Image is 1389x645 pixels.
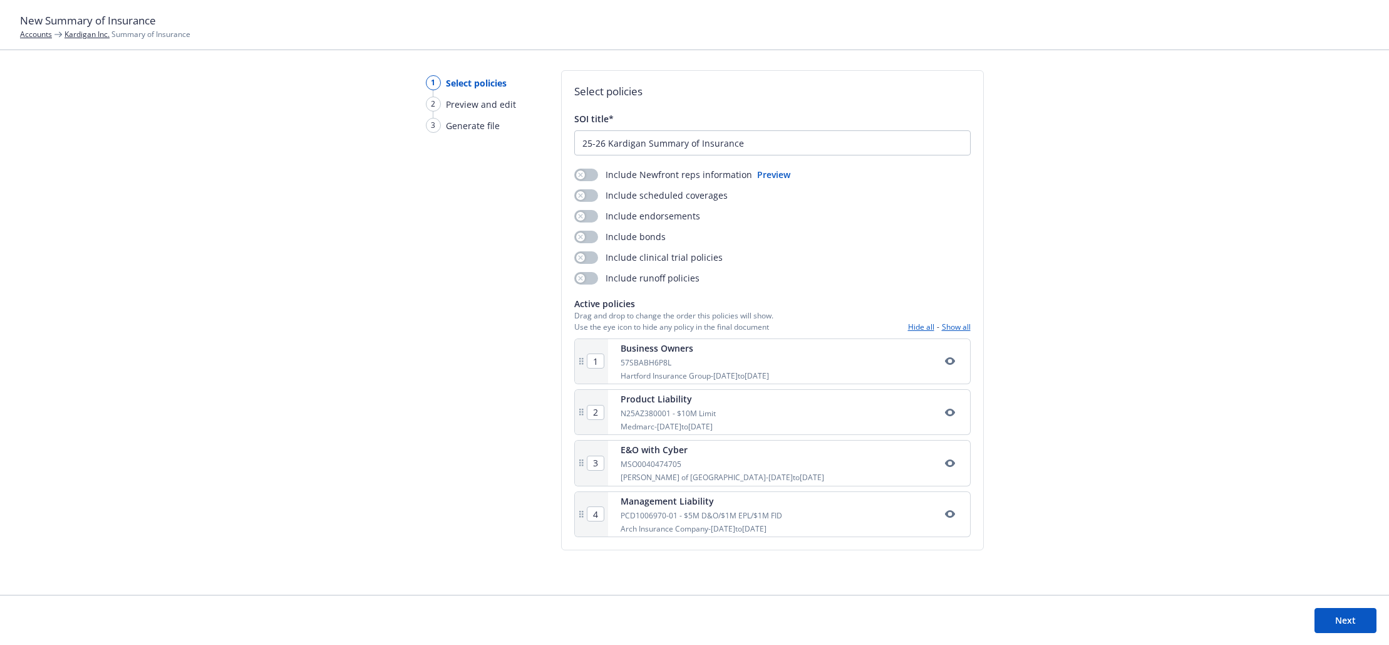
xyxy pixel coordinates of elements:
[574,251,723,264] div: Include clinical trial policies
[621,523,782,534] div: Arch Insurance Company - [DATE] to [DATE]
[20,29,52,39] a: Accounts
[621,510,782,521] div: PCD1006970-01 - $5M D&O/$1M EPL/$1M FID
[426,97,441,112] div: 2
[65,29,190,39] span: Summary of Insurance
[621,421,716,432] div: Medmarc - [DATE] to [DATE]
[621,370,769,381] div: Hartford Insurance Group - [DATE] to [DATE]
[446,76,507,90] span: Select policies
[575,131,970,155] input: Enter a title
[757,168,790,181] button: Preview
[574,338,971,384] div: Business Owners57SBABH6P8LHartford Insurance Group-[DATE]to[DATE]
[1314,608,1376,633] button: Next
[426,118,441,133] div: 3
[446,98,516,111] span: Preview and edit
[574,209,700,223] div: Include endorsements
[621,459,824,469] div: MSO0040474705
[20,13,1369,29] h1: New Summary of Insurance
[574,168,752,181] div: Include Newfront reps information
[621,357,769,368] div: 57SBABH6P8L
[621,408,716,419] div: N25AZ380001 - $10M Limit
[574,230,666,243] div: Include bonds
[621,443,824,456] div: E&O with Cyber
[574,113,614,125] span: SOI title*
[446,119,500,132] span: Generate file
[621,342,769,355] div: Business Owners
[621,472,824,483] div: [PERSON_NAME] of [GEOGRAPHIC_DATA] - [DATE] to [DATE]
[574,491,971,537] div: Management LiabilityPCD1006970-01 - $5M D&O/$1M EPL/$1M FIDArch Insurance Company-[DATE]to[DATE]
[426,75,441,90] div: 1
[908,322,934,332] button: Hide all
[574,189,728,202] div: Include scheduled coverages
[908,322,971,332] div: -
[65,29,110,39] a: Kardigan Inc.
[942,322,971,332] button: Show all
[574,310,773,332] span: Drag and drop to change the order this policies will show. Use the eye icon to hide any policy in...
[574,440,971,486] div: E&O with CyberMSO0040474705[PERSON_NAME] of [GEOGRAPHIC_DATA]-[DATE]to[DATE]
[574,83,971,100] h2: Select policies
[621,392,716,406] div: Product Liability
[621,495,782,508] div: Management Liability
[574,271,700,285] div: Include runoff policies
[574,389,971,435] div: Product LiabilityN25AZ380001 - $10M LimitMedmarc-[DATE]to[DATE]
[574,297,773,310] span: Active policies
